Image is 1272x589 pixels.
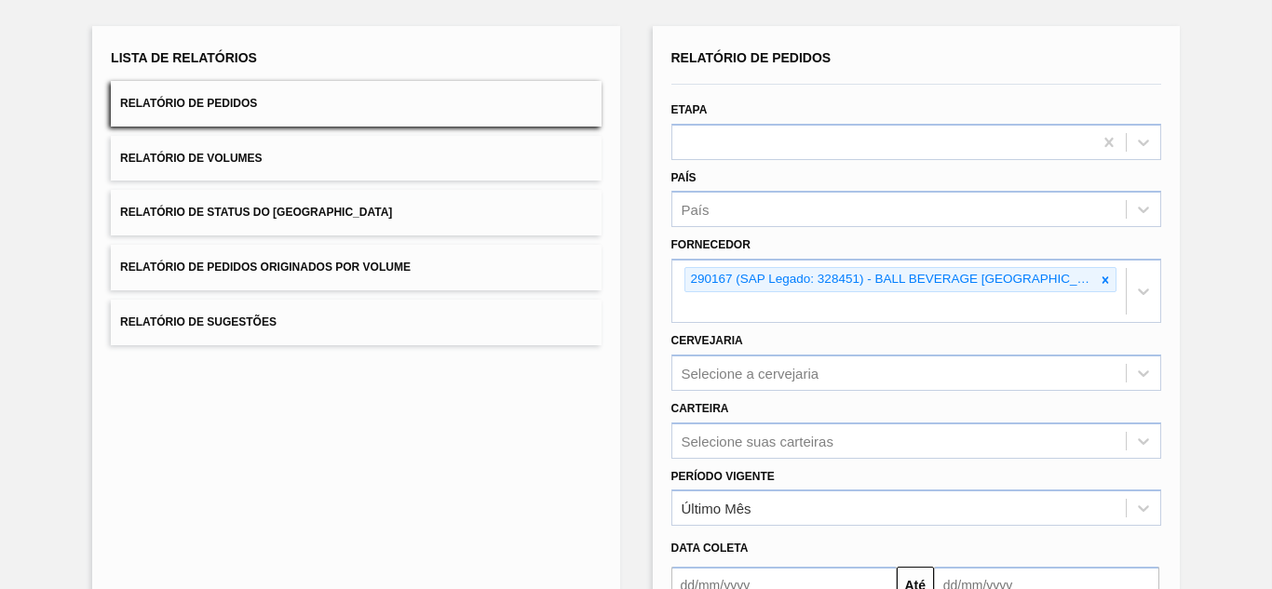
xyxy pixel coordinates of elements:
div: Selecione suas carteiras [682,433,833,448]
label: Carteira [671,402,729,415]
span: Relatório de Pedidos [671,50,832,65]
div: Selecione a cervejaria [682,365,819,381]
button: Relatório de Sugestões [111,300,601,345]
div: País [682,202,710,218]
label: Fornecedor [671,238,751,251]
span: Lista de Relatórios [111,50,257,65]
label: Período Vigente [671,470,775,483]
span: Relatório de Pedidos Originados por Volume [120,261,411,274]
span: Relatório de Sugestões [120,315,277,328]
button: Relatório de Volumes [111,136,601,181]
div: Último Mês [682,501,751,516]
button: Relatório de Pedidos [111,81,601,127]
span: Relatório de Pedidos [120,97,257,110]
span: Relatório de Volumes [120,152,262,165]
span: Data coleta [671,542,749,555]
button: Relatório de Status do [GEOGRAPHIC_DATA] [111,190,601,235]
label: Cervejaria [671,334,743,347]
label: Etapa [671,103,708,116]
label: País [671,171,697,184]
div: 290167 (SAP Legado: 328451) - BALL BEVERAGE [GEOGRAPHIC_DATA] SA [685,268,1095,291]
button: Relatório de Pedidos Originados por Volume [111,245,601,290]
span: Relatório de Status do [GEOGRAPHIC_DATA] [120,206,392,219]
